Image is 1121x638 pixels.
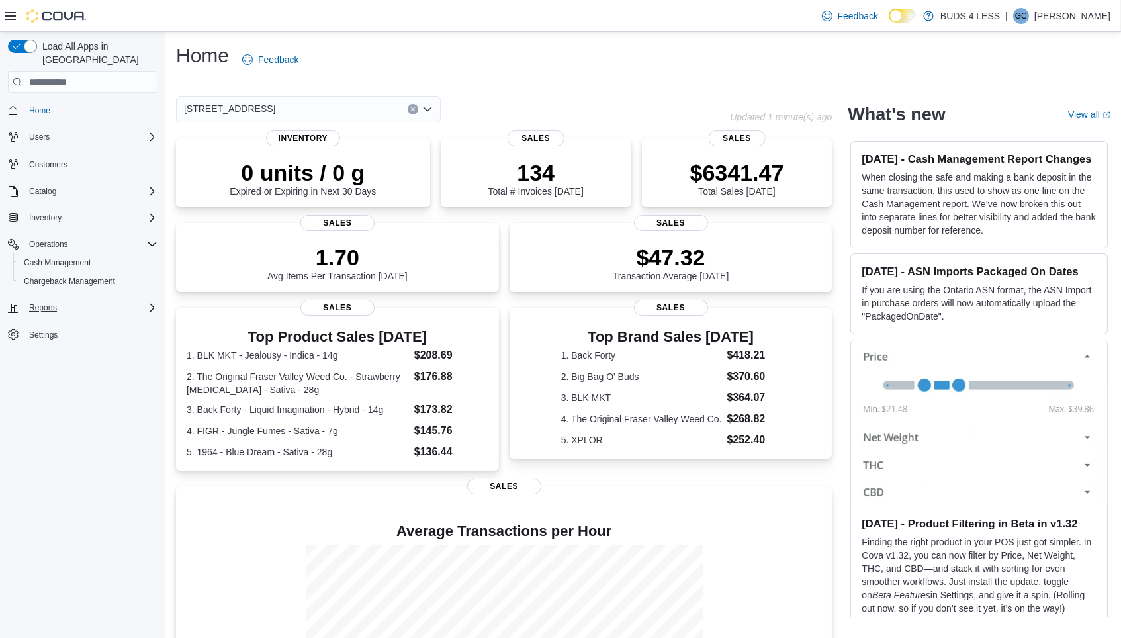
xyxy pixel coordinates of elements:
[838,9,878,23] span: Feedback
[187,370,409,396] dt: 2. The Original Fraser Valley Weed Co. - Strawberry [MEDICAL_DATA] - Sativa - 28g
[230,159,376,197] div: Expired or Expiring in Next 30 Days
[24,102,157,118] span: Home
[300,215,375,231] span: Sales
[690,159,784,186] p: $6341.47
[727,369,780,385] dd: $370.60
[1034,8,1110,24] p: [PERSON_NAME]
[26,9,86,23] img: Cova
[19,273,157,289] span: Chargeback Management
[187,445,409,459] dt: 5. 1964 - Blue Dream - Sativa - 28g
[24,210,157,226] span: Inventory
[37,40,157,66] span: Load All Apps in [GEOGRAPHIC_DATA]
[862,152,1097,165] h3: [DATE] - Cash Management Report Changes
[24,156,157,172] span: Customers
[187,524,821,539] h4: Average Transactions per Hour
[24,236,157,252] span: Operations
[19,255,96,271] a: Cash Management
[690,159,784,197] div: Total Sales [DATE]
[634,300,708,316] span: Sales
[414,444,488,460] dd: $136.44
[862,265,1097,278] h3: [DATE] - ASN Imports Packaged On Dates
[727,411,780,427] dd: $268.82
[613,244,729,271] p: $47.32
[266,130,340,146] span: Inventory
[29,302,57,313] span: Reports
[3,298,163,317] button: Reports
[1013,8,1029,24] div: Gavin Crump
[300,300,375,316] span: Sales
[258,53,298,66] span: Feedback
[24,276,115,287] span: Chargeback Management
[29,105,50,116] span: Home
[3,128,163,146] button: Users
[872,590,930,600] em: Beta Features
[29,132,50,142] span: Users
[817,3,883,29] a: Feedback
[889,9,917,23] input: Dark Mode
[24,183,62,199] button: Catalog
[1015,8,1027,24] span: GC
[561,329,781,345] h3: Top Brand Sales [DATE]
[8,95,157,379] nav: Complex example
[848,104,945,125] h2: What's new
[3,208,163,227] button: Inventory
[237,46,304,73] a: Feedback
[561,433,722,447] dt: 5. XPLOR
[187,424,409,437] dt: 4. FIGR - Jungle Fumes - Sativa - 7g
[267,244,408,281] div: Avg Items Per Transaction [DATE]
[3,235,163,253] button: Operations
[24,326,157,343] span: Settings
[727,390,780,406] dd: $364.07
[727,347,780,363] dd: $418.21
[24,327,63,343] a: Settings
[267,244,408,271] p: 1.70
[862,535,1097,615] p: Finding the right product in your POS just got simpler. In Cova v1.32, you can now filter by Pric...
[708,130,765,146] span: Sales
[24,300,157,316] span: Reports
[408,104,418,114] button: Clear input
[13,253,163,272] button: Cash Management
[561,412,722,426] dt: 4. The Original Fraser Valley Weed Co.
[24,183,157,199] span: Catalog
[414,347,488,363] dd: $208.69
[13,272,163,291] button: Chargeback Management
[1005,8,1008,24] p: |
[24,300,62,316] button: Reports
[184,101,275,116] span: [STREET_ADDRESS]
[3,101,163,120] button: Home
[24,236,73,252] button: Operations
[940,8,1000,24] p: BUDS 4 LESS
[634,215,708,231] span: Sales
[24,129,55,145] button: Users
[613,244,729,281] div: Transaction Average [DATE]
[414,402,488,418] dd: $173.82
[230,159,376,186] p: 0 units / 0 g
[414,423,488,439] dd: $145.76
[24,129,157,145] span: Users
[24,257,91,268] span: Cash Management
[3,154,163,173] button: Customers
[508,130,564,146] span: Sales
[414,369,488,385] dd: $176.88
[24,210,67,226] button: Inventory
[730,112,832,122] p: Updated 1 minute(s) ago
[561,370,722,383] dt: 2. Big Bag O' Buds
[29,330,58,340] span: Settings
[24,103,56,118] a: Home
[29,186,56,197] span: Catalog
[1102,111,1110,119] svg: External link
[3,325,163,344] button: Settings
[19,255,157,271] span: Cash Management
[29,159,67,170] span: Customers
[862,171,1097,237] p: When closing the safe and making a bank deposit in the same transaction, this used to show as one...
[894,616,914,627] a: docs
[187,349,409,362] dt: 1. BLK MKT - Jealousy - Indica - 14g
[561,391,722,404] dt: 3. BLK MKT
[467,478,541,494] span: Sales
[1068,109,1110,120] a: View allExternal link
[187,329,488,345] h3: Top Product Sales [DATE]
[488,159,583,186] p: 134
[29,239,68,250] span: Operations
[176,42,229,69] h1: Home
